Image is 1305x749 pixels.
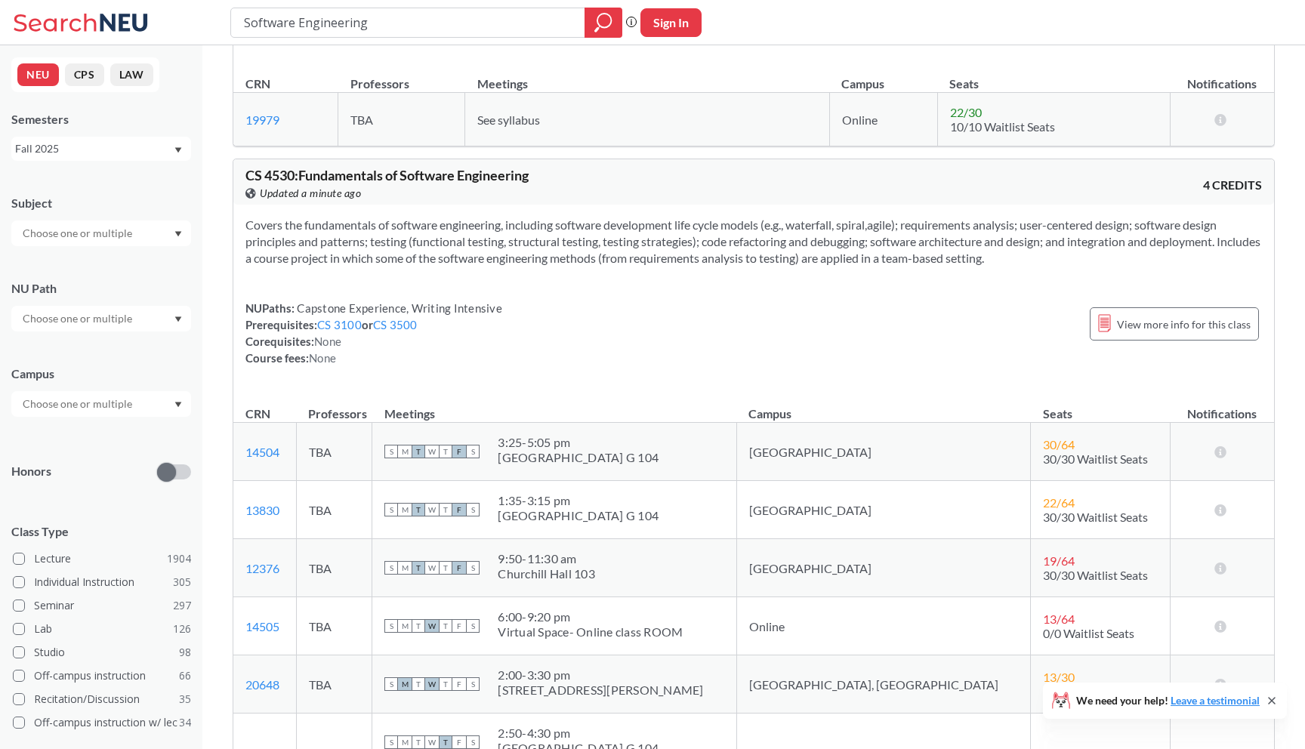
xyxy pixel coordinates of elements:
[452,677,466,691] span: F
[498,450,659,465] div: [GEOGRAPHIC_DATA] G 104
[829,93,937,146] td: Online
[245,76,270,92] div: CRN
[15,310,142,328] input: Choose one or multiple
[452,503,466,516] span: F
[295,301,502,315] span: Capstone Experience, Writing Intensive
[179,667,191,684] span: 66
[1170,60,1274,93] th: Notifications
[736,655,1030,714] td: [GEOGRAPHIC_DATA], [GEOGRAPHIC_DATA]
[1043,495,1075,510] span: 22 / 64
[498,726,659,741] div: 2:50 - 4:30 pm
[466,503,480,516] span: S
[640,8,702,37] button: Sign In
[736,597,1030,655] td: Online
[296,539,372,597] td: TBA
[585,8,622,38] div: magnifying glass
[412,445,425,458] span: T
[260,185,361,202] span: Updated a minute ago
[452,735,466,749] span: F
[173,621,191,637] span: 126
[174,147,182,153] svg: Dropdown arrow
[65,63,104,86] button: CPS
[15,395,142,413] input: Choose one or multiple
[245,619,279,633] a: 14505
[11,195,191,211] div: Subject
[425,735,439,749] span: W
[498,551,595,566] div: 9:50 - 11:30 am
[174,316,182,322] svg: Dropdown arrow
[498,508,659,523] div: [GEOGRAPHIC_DATA] G 104
[384,735,398,749] span: S
[11,280,191,297] div: NU Path
[425,445,439,458] span: W
[425,619,439,633] span: W
[466,677,480,691] span: S
[11,523,191,540] span: Class Type
[466,735,480,749] span: S
[13,713,191,732] label: Off-campus instruction w/ lec
[338,60,465,93] th: Professors
[736,481,1030,539] td: [GEOGRAPHIC_DATA]
[1043,670,1075,684] span: 13 / 30
[245,113,279,127] a: 19979
[498,435,659,450] div: 3:25 - 5:05 pm
[398,677,412,691] span: M
[1043,437,1075,452] span: 30 / 64
[498,683,703,698] div: [STREET_ADDRESS][PERSON_NAME]
[452,619,466,633] span: F
[736,539,1030,597] td: [GEOGRAPHIC_DATA]
[179,644,191,661] span: 98
[179,691,191,707] span: 35
[296,655,372,714] td: TBA
[11,463,51,480] p: Honors
[1117,315,1251,334] span: View more info for this class
[466,619,480,633] span: S
[465,60,829,93] th: Meetings
[173,574,191,590] span: 305
[338,93,465,146] td: TBA
[1043,568,1148,582] span: 30/30 Waitlist Seats
[829,60,937,93] th: Campus
[425,503,439,516] span: W
[245,405,270,422] div: CRN
[1203,177,1262,193] span: 4 CREDITS
[242,10,574,35] input: Class, professor, course number, "phrase"
[452,445,466,458] span: F
[425,677,439,691] span: W
[937,60,1170,93] th: Seats
[439,561,452,575] span: T
[15,140,173,157] div: Fall 2025
[1043,626,1134,640] span: 0/0 Waitlist Seats
[245,300,502,366] div: NUPaths: Prerequisites: or Corequisites: Course fees:
[173,597,191,614] span: 297
[398,503,412,516] span: M
[466,445,480,458] span: S
[11,365,191,382] div: Campus
[1043,684,1134,698] span: 0/0 Waitlist Seats
[398,735,412,749] span: M
[1076,695,1260,706] span: We need your help!
[452,561,466,575] span: F
[309,351,336,365] span: None
[950,105,982,119] span: 22 / 30
[384,619,398,633] span: S
[296,390,372,423] th: Professors
[11,220,191,246] div: Dropdown arrow
[439,677,452,691] span: T
[110,63,153,86] button: LAW
[11,391,191,417] div: Dropdown arrow
[296,423,372,481] td: TBA
[412,677,425,691] span: T
[17,63,59,86] button: NEU
[594,12,612,33] svg: magnifying glass
[372,390,736,423] th: Meetings
[1043,553,1075,568] span: 19 / 64
[13,666,191,686] label: Off-campus instruction
[498,566,595,581] div: Churchill Hall 103
[466,561,480,575] span: S
[174,231,182,237] svg: Dropdown arrow
[1043,510,1148,524] span: 30/30 Waitlist Seats
[167,550,191,567] span: 1904
[1043,612,1075,626] span: 13 / 64
[11,137,191,161] div: Fall 2025Dropdown arrow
